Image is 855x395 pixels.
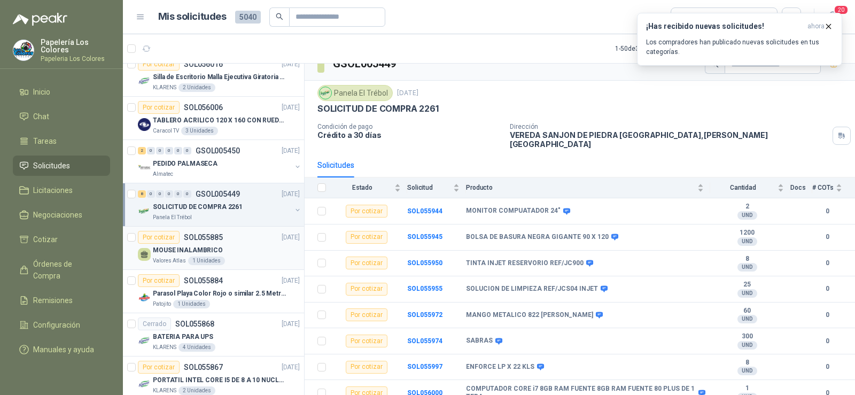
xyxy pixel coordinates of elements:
[147,147,155,154] div: 0
[812,258,842,268] b: 0
[407,311,442,319] a: SOL055972
[466,285,598,293] b: SOLUCION DE LIMPIEZA REF/JCS04 INJET
[184,277,223,284] p: SOL055884
[41,38,110,53] p: Papelería Los Colores
[153,332,213,342] p: BATERIA PARA UPS
[466,207,561,215] b: MONITOR COMPUATADOR 24"
[196,147,240,154] p: GSOL005450
[165,190,173,198] div: 0
[678,11,700,23] div: Todas
[737,367,757,375] div: UND
[710,203,784,211] b: 2
[153,159,217,169] p: PEDIDO PALMASECA
[282,189,300,199] p: [DATE]
[13,131,110,151] a: Tareas
[153,343,176,352] p: KLARENS
[407,285,442,292] a: SOL055955
[282,233,300,243] p: [DATE]
[790,177,812,198] th: Docs
[33,234,58,245] span: Cotizar
[812,284,842,294] b: 0
[710,384,784,393] b: 1
[812,206,842,216] b: 0
[466,233,609,242] b: BOLSA DE BASURA NEGRA GIGANTE 90 X 120
[282,103,300,113] p: [DATE]
[174,190,182,198] div: 0
[13,315,110,335] a: Configuración
[276,13,283,20] span: search
[737,263,757,272] div: UND
[184,234,223,241] p: SOL055885
[175,320,214,328] p: SOL055868
[123,270,304,313] a: Por cotizarSOL055884[DATE] Company LogoParasol Playa Color Rojo o similar 2.5 Metros Uv+50Patojit...
[184,60,223,68] p: SOL056016
[33,344,94,355] span: Manuales y ayuda
[407,184,451,191] span: Solicitud
[466,363,534,371] b: ENFORCE LP X 22 KLS
[158,9,227,25] h1: Mis solicitudes
[466,177,710,198] th: Producto
[346,308,387,321] div: Por cotizar
[138,58,180,71] div: Por cotizar
[320,87,331,99] img: Company Logo
[123,227,304,270] a: Por cotizarSOL055885[DATE] MOUSE INALAMBRICOValores Atlas1 Unidades
[13,156,110,176] a: Solicitudes
[710,177,790,198] th: Cantidad
[178,386,215,395] div: 2 Unidades
[147,190,155,198] div: 0
[33,319,80,331] span: Configuración
[188,257,225,265] div: 1 Unidades
[181,127,218,135] div: 3 Unidades
[153,300,171,308] p: Patojito
[33,111,49,122] span: Chat
[153,83,176,92] p: KLARENS
[33,258,100,282] span: Órdenes de Compra
[13,205,110,225] a: Negociaciones
[510,123,828,130] p: Dirección
[138,274,180,287] div: Por cotizar
[407,259,442,267] a: SOL055950
[466,337,493,345] b: SABRAS
[710,229,784,237] b: 1200
[123,97,304,140] a: Por cotizarSOL056006[DATE] Company LogoTABLERO ACRILICO 120 X 160 CON RUEDASCaracol TV3 Unidades
[737,315,757,323] div: UND
[138,317,171,330] div: Cerrado
[637,13,842,66] button: ¡Has recibido nuevas solicitudes!ahora Los compradores han publicado nuevas solicitudes en tus ca...
[33,86,50,98] span: Inicio
[153,289,286,299] p: Parasol Playa Color Rojo o similar 2.5 Metros Uv+50
[13,254,110,286] a: Órdenes de Compra
[710,255,784,264] b: 8
[407,233,442,241] a: SOL055945
[737,237,757,246] div: UND
[13,229,110,250] a: Cotizar
[737,211,757,220] div: UND
[710,184,775,191] span: Cantidad
[153,72,286,82] p: Silla de Escritorio Malla Ejecutiva Giratoria Cromada con Reposabrazos Fijo Negra
[138,161,151,174] img: Company Logo
[153,170,173,179] p: Almatec
[407,363,442,370] a: SOL055997
[812,184,834,191] span: # COTs
[812,310,842,320] b: 0
[332,184,392,191] span: Estado
[183,147,191,154] div: 0
[13,40,34,60] img: Company Logo
[138,205,151,218] img: Company Logo
[812,336,842,346] b: 0
[317,130,501,140] p: Crédito a 30 días
[407,337,442,345] b: SOL055974
[153,375,286,385] p: PORTATIL INTEL CORE I5 DE 8 A 10 NUCLEOS
[138,75,151,88] img: Company Logo
[138,101,180,114] div: Por cotizar
[156,190,164,198] div: 0
[33,295,73,306] span: Remisiones
[812,362,842,372] b: 0
[317,103,439,114] p: SOLICITUD DE COMPRA 2261
[13,290,110,311] a: Remisiones
[138,361,180,374] div: Por cotizar
[138,190,146,198] div: 8
[153,202,243,212] p: SOLICITUD DE COMPRA 2261
[332,177,407,198] th: Estado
